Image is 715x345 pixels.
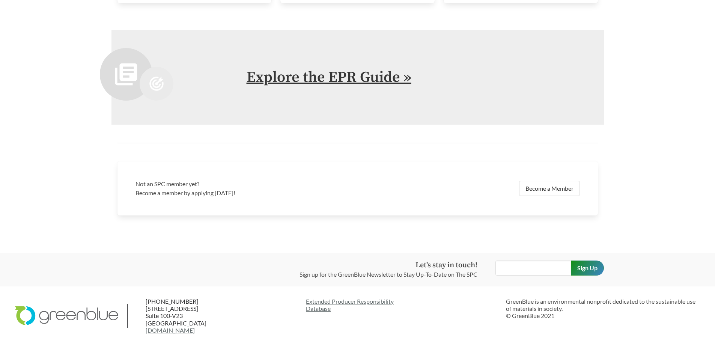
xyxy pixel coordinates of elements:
[135,179,353,188] h3: Not an SPC member yet?
[506,298,700,319] p: GreenBlue is an environmental nonprofit dedicated to the sustainable use of materials in society....
[300,270,477,279] p: Sign up for the GreenBlue Newsletter to Stay Up-To-Date on The SPC
[306,298,500,312] a: Extended Producer ResponsibilityDatabase
[135,188,353,197] p: Become a member by applying [DATE]!
[415,261,477,270] strong: Let's stay in touch!
[571,261,604,276] input: Sign Up
[247,68,411,87] a: Explore the EPR Guide »
[519,181,580,196] a: Become a Member
[146,327,195,334] a: [DOMAIN_NAME]
[146,298,236,334] p: [PHONE_NUMBER] [STREET_ADDRESS] Suite 100-V23 [GEOGRAPHIC_DATA]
